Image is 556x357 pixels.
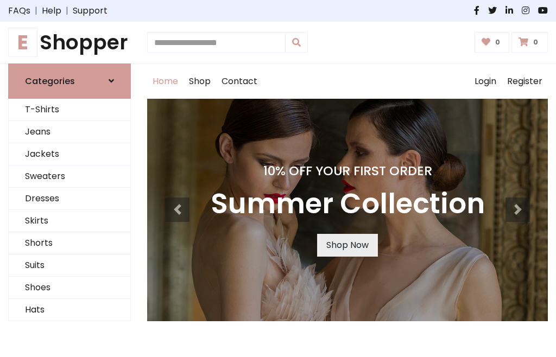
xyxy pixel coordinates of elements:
a: Login [469,64,502,99]
a: Categories [8,63,131,99]
a: Register [502,64,548,99]
a: Shoes [9,277,130,299]
span: 0 [530,37,541,47]
a: 0 [511,32,548,53]
a: Jackets [9,143,130,165]
h3: Summer Collection [211,187,485,221]
a: Shop Now [317,234,378,257]
a: Home [147,64,184,99]
a: Shop [184,64,216,99]
h6: Categories [25,76,75,86]
h1: Shopper [8,30,131,55]
a: 0 [475,32,510,53]
a: Support [73,4,108,17]
a: Suits [9,254,130,277]
a: FAQs [8,4,30,17]
span: | [61,4,73,17]
a: Sweaters [9,165,130,188]
a: Hats [9,299,130,321]
a: Contact [216,64,263,99]
a: T-Shirts [9,99,130,121]
a: Jeans [9,121,130,143]
a: EShopper [8,30,131,55]
span: | [30,4,42,17]
a: Shorts [9,232,130,254]
a: Dresses [9,188,130,210]
h4: 10% Off Your First Order [211,163,485,178]
span: E [8,28,37,57]
span: 0 [492,37,503,47]
a: Help [42,4,61,17]
a: Skirts [9,210,130,232]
